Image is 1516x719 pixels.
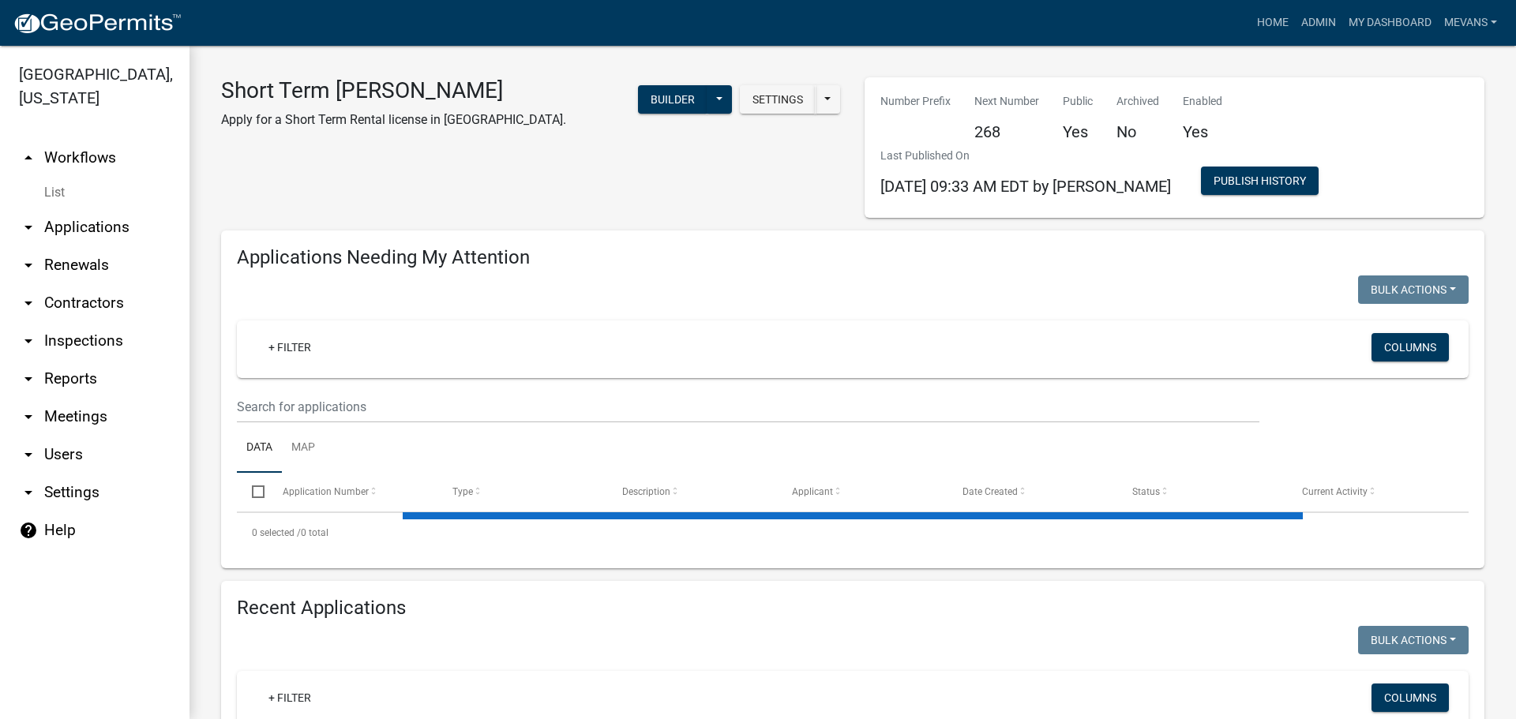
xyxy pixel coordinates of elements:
[19,483,38,502] i: arrow_drop_down
[1438,8,1503,38] a: Mevans
[1287,473,1457,511] datatable-header-cell: Current Activity
[1358,626,1469,654] button: Bulk Actions
[622,486,670,497] span: Description
[256,683,324,712] a: + Filter
[1117,473,1287,511] datatable-header-cell: Status
[237,391,1259,423] input: Search for applications
[947,473,1116,511] datatable-header-cell: Date Created
[963,486,1018,497] span: Date Created
[1201,176,1319,189] wm-modal-confirm: Workflow Publish History
[1372,333,1449,361] button: Columns
[252,527,301,538] span: 0 selected /
[237,513,1469,552] div: 0 total
[974,93,1039,110] p: Next Number
[452,486,473,497] span: Type
[282,423,325,474] a: Map
[19,521,38,540] i: help
[19,294,38,313] i: arrow_drop_down
[237,473,267,511] datatable-header-cell: Select
[19,445,38,464] i: arrow_drop_down
[221,77,566,104] h3: Short Term [PERSON_NAME]
[1063,122,1093,141] h5: Yes
[221,110,566,129] p: Apply for a Short Term Rental license in [GEOGRAPHIC_DATA].
[1295,8,1342,38] a: Admin
[880,177,1171,196] span: [DATE] 09:33 AM EDT by [PERSON_NAME]
[437,473,607,511] datatable-header-cell: Type
[19,218,38,237] i: arrow_drop_down
[283,486,369,497] span: Application Number
[1183,122,1222,141] h5: Yes
[19,256,38,275] i: arrow_drop_down
[237,597,1469,620] h4: Recent Applications
[1063,93,1093,110] p: Public
[237,423,282,474] a: Data
[1302,486,1368,497] span: Current Activity
[1342,8,1438,38] a: My Dashboard
[1116,93,1159,110] p: Archived
[267,473,437,511] datatable-header-cell: Application Number
[237,246,1469,269] h4: Applications Needing My Attention
[1132,486,1160,497] span: Status
[1183,93,1222,110] p: Enabled
[638,85,707,114] button: Builder
[19,407,38,426] i: arrow_drop_down
[607,473,777,511] datatable-header-cell: Description
[19,148,38,167] i: arrow_drop_up
[256,333,324,361] a: + Filter
[1372,683,1449,712] button: Columns
[1358,275,1469,304] button: Bulk Actions
[1251,8,1295,38] a: Home
[19,331,38,350] i: arrow_drop_down
[19,369,38,388] i: arrow_drop_down
[777,473,947,511] datatable-header-cell: Applicant
[880,93,951,110] p: Number Prefix
[740,85,816,114] button: Settings
[792,486,833,497] span: Applicant
[974,122,1039,141] h5: 268
[1116,122,1159,141] h5: No
[1201,167,1319,195] button: Publish History
[880,148,1171,164] p: Last Published On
